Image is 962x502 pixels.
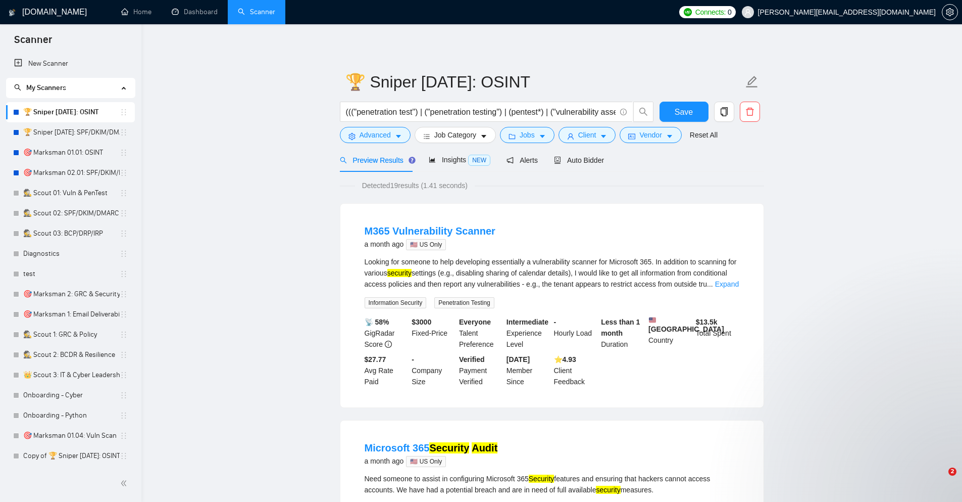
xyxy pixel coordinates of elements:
a: homeHome [121,8,151,16]
span: Jobs [520,129,535,141]
span: holder [120,209,128,217]
b: $ 3000 [412,318,431,326]
li: 🎯 Marksman 1: Email Deliverability [6,304,135,325]
a: 🎯 Marksman 01.04: Vuln Scan [23,426,120,446]
span: folder [509,132,516,140]
span: Scanner [6,32,60,54]
a: M365 Vulnerability Scanner [365,225,495,237]
img: upwork-logo.png [684,8,692,16]
span: My Scanners [26,83,66,92]
span: copy [715,107,734,116]
a: 👑 Scout 3: IT & Cyber Leadership [23,365,120,385]
span: Information Security [365,297,427,308]
span: edit [745,75,758,88]
span: Advanced [360,129,391,141]
mark: security [387,269,412,277]
a: Microsoft 365Security Audit [365,442,498,453]
div: Avg Rate Paid [363,354,410,387]
a: Copy of 🏆 Sniper [DATE]: OSINT [23,446,120,466]
span: holder [120,149,128,157]
b: Intermediate [507,318,548,326]
span: 🇺🇸 US Only [406,239,446,250]
span: Preview Results [340,156,413,164]
b: $27.77 [365,355,386,363]
span: 2 [948,468,956,476]
a: 🎯 Marksman 1: Email Deliverability [23,304,120,325]
div: Duration [599,316,646,350]
div: Country [646,316,694,350]
span: caret-down [395,132,402,140]
div: Talent Preference [457,316,504,350]
div: a month ago [365,455,498,467]
b: Less than 1 month [601,318,640,337]
span: search [340,157,347,164]
mark: Audit [472,442,497,453]
a: Onboarding - Cyber [23,385,120,405]
li: 🎯 Marksman 01.04: Vuln Scan [6,426,135,446]
li: 🎯 Marksman 02.01: SPF/DKIM/DMARC [6,163,135,183]
img: logo [9,5,16,21]
a: Diagnostics [23,244,120,264]
div: Total Spent [694,316,741,350]
b: Everyone [459,318,491,326]
button: folderJobscaret-down [500,127,554,143]
span: notification [507,157,514,164]
a: Expand [715,280,739,288]
span: My Scanners [14,83,66,92]
span: holder [120,290,128,298]
span: holder [120,189,128,197]
span: holder [120,128,128,136]
span: Auto Bidder [554,156,604,164]
button: delete [740,102,760,122]
span: bars [423,132,430,140]
li: New Scanner [6,54,135,74]
a: 🕵️ Scout 1: GRC & Policy [23,325,120,345]
li: Copy of 🏆 Sniper 01.01.01: OSINT [6,446,135,466]
button: settingAdvancedcaret-down [340,127,411,143]
span: robot [554,157,561,164]
li: 🏆 Sniper 02.01.01: SPF/DKIM/DMARC [6,122,135,143]
span: user [744,9,751,16]
span: caret-down [666,132,673,140]
span: setting [348,132,356,140]
span: holder [120,371,128,379]
b: - [412,355,414,363]
li: 🕵️ Scout 02: SPF/DKIM/DMARC [6,203,135,223]
span: delete [740,107,760,116]
li: Diagnostics [6,244,135,264]
b: ⭐️ 4.93 [554,355,576,363]
span: Connects: [695,7,726,18]
span: holder [120,391,128,399]
div: Need someone to assist in configuring Microsoft 365 features and ensuring that hackers cannot acc... [365,473,739,495]
button: idcardVendorcaret-down [620,127,681,143]
a: 🎯 Marksman 01.01: OSINT [23,143,120,163]
span: setting [942,8,957,16]
span: Penetration Testing [434,297,494,308]
span: caret-down [600,132,607,140]
a: dashboardDashboard [172,8,218,16]
span: Vendor [639,129,662,141]
button: setting [942,4,958,20]
span: Alerts [507,156,538,164]
div: Looking for someone to help developing essentially a vulnerability scanner for Microsoft 365. In ... [365,256,739,290]
button: search [633,102,653,122]
div: Hourly Load [552,316,599,350]
span: Client [578,129,596,141]
div: Client Feedback [552,354,599,387]
li: 🕵️ Scout 03: BCP/DRP/IRP [6,223,135,244]
mark: Security [529,475,554,483]
span: Job Category [434,129,476,141]
span: user [567,132,574,140]
button: copy [714,102,734,122]
a: 🎯 Marksman 02.01: SPF/DKIM/DMARC [23,163,120,183]
span: 🇺🇸 US Only [406,456,446,467]
mark: Security [429,442,469,453]
b: [DATE] [507,355,530,363]
a: test [23,264,120,284]
a: 🏆 Sniper [DATE]: SPF/DKIM/DMARC [23,122,120,143]
input: Scanner name... [345,69,743,95]
li: Onboarding - Python [6,405,135,426]
b: Verified [459,355,485,363]
span: idcard [628,132,635,140]
span: holder [120,108,128,116]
